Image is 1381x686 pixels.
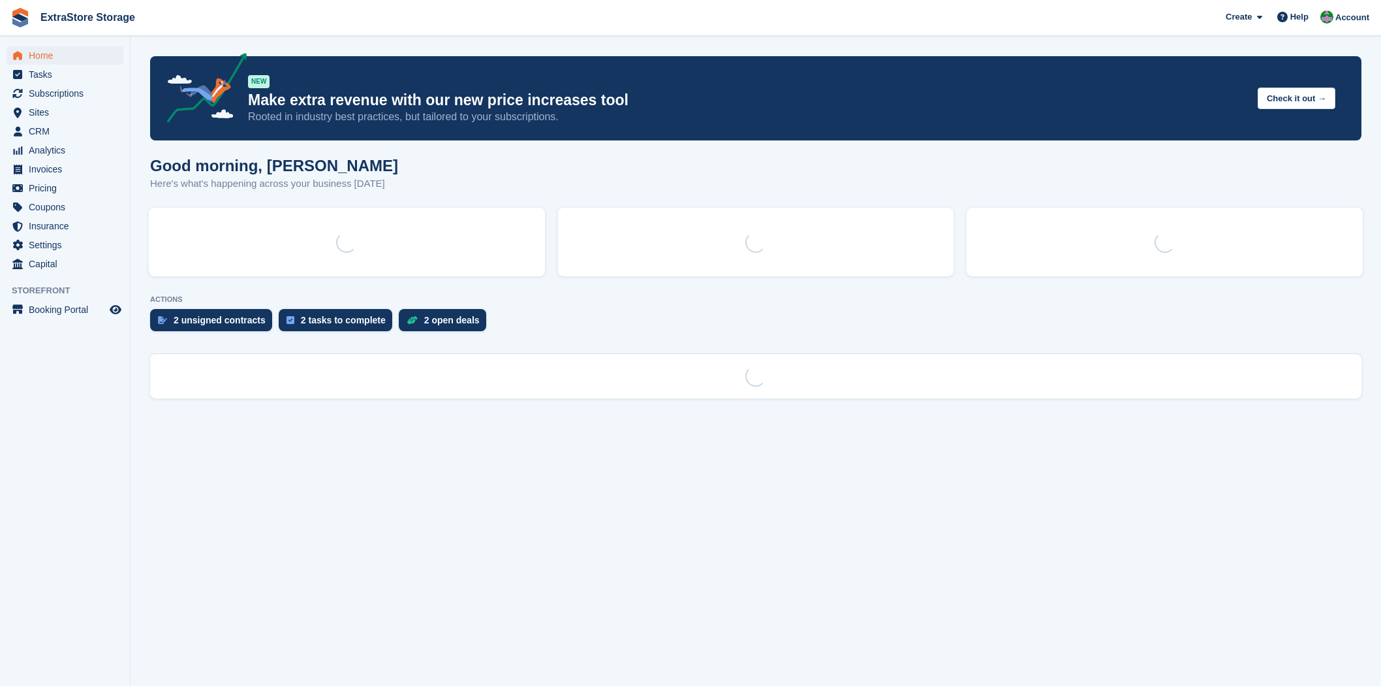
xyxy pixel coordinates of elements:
p: Here's what's happening across your business [DATE] [150,176,398,191]
span: Settings [29,236,107,254]
p: Make extra revenue with our new price increases tool [248,91,1247,110]
span: Capital [29,255,107,273]
div: NEW [248,75,270,88]
span: Tasks [29,65,107,84]
img: Grant Daniel [1320,10,1333,24]
span: Invoices [29,160,107,178]
span: Home [29,46,107,65]
a: menu [7,103,123,122]
img: deal-1b604bf984904fb50ccaf53a9ad4b4a5d6e5aea283cecdc64d6e3604feb123c2.svg [407,316,418,325]
a: menu [7,236,123,254]
a: Preview store [108,302,123,318]
span: Coupons [29,198,107,216]
a: 2 tasks to complete [279,309,399,338]
p: Rooted in industry best practices, but tailored to your subscriptions. [248,110,1247,124]
h1: Good morning, [PERSON_NAME] [150,157,398,174]
span: Insurance [29,217,107,235]
p: ACTIONS [150,295,1361,304]
a: menu [7,65,123,84]
a: menu [7,122,123,140]
div: 2 unsigned contracts [174,315,266,325]
button: Check it out → [1258,88,1335,109]
img: task-75834270c22a3079a89374b754ae025e5fb1db73e45f91037f5363f120a921f8.svg [287,316,294,324]
a: menu [7,141,123,159]
a: menu [7,179,123,197]
a: menu [7,217,123,235]
span: Help [1290,10,1309,24]
a: menu [7,301,123,319]
span: Sites [29,103,107,122]
a: menu [7,84,123,103]
span: Account [1335,11,1369,24]
span: Subscriptions [29,84,107,103]
a: menu [7,46,123,65]
a: ExtraStore Storage [35,7,140,28]
div: 2 tasks to complete [301,315,386,325]
span: Booking Portal [29,301,107,319]
img: stora-icon-8386f47178a22dfd0bd8f6a31ec36ba5ce8667c1dd55bd0f319d3a0aa187defe.svg [10,8,30,27]
a: menu [7,255,123,273]
a: 2 open deals [399,309,493,338]
a: 2 unsigned contracts [150,309,279,338]
a: menu [7,198,123,216]
div: 2 open deals [424,315,480,325]
span: Analytics [29,141,107,159]
img: price-adjustments-announcement-icon-8257ccfd72463d97f412b2fc003d46551f7dbcb40ab6d574587a9cd5c0d94... [156,53,247,127]
span: CRM [29,122,107,140]
span: Storefront [12,284,130,297]
img: contract_signature_icon-13c848040528278c33f63329250d36e43548de30e8caae1d1a13099fd9432cc5.svg [158,316,167,324]
span: Create [1226,10,1252,24]
a: menu [7,160,123,178]
span: Pricing [29,179,107,197]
